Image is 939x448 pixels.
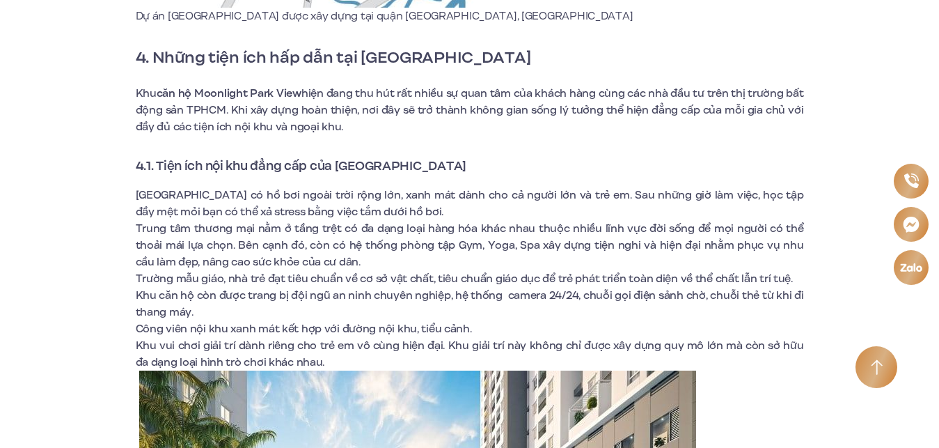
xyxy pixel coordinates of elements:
[136,338,804,370] span: Khu vui chơi giải trí dành riêng cho trẻ em vô cùng hiện đại. Khu giải trí này không chỉ được xây...
[136,157,466,175] strong: 4.1. Tiện ích nội khu đẳng cấp của [GEOGRAPHIC_DATA]
[136,86,157,101] span: Khu
[899,262,923,272] img: Zalo icon
[136,271,793,286] span: Trường mẫu giáo, nhà trẻ đạt tiêu chuẩn về cơ sở vật chất, tiêu chuẩn giáo dục để trẻ phát triển ...
[157,86,191,101] b: căn hộ
[136,45,531,69] strong: 4. Những tiện ích hấp dẫn tại [GEOGRAPHIC_DATA]
[902,215,920,233] img: Messenger icon
[904,173,919,189] img: Phone icon
[136,187,804,219] span: [GEOGRAPHIC_DATA] có hồ bơi ngoài trời rộng lớn, xanh mát dành cho cả người lớn và trẻ em. Sau nh...
[136,221,804,270] span: Trung tâm thương mại nằm ở tầng trệt có đa dạng loại hàng hóa khác nhau thuộc nhiều lĩnh vực đời ...
[136,288,804,320] span: Khu căn hộ còn được trang bị đội ngũ an ninh chuyên nghiệp, hệ thống camera 24/24, chuỗi gọi điện...
[194,86,301,101] b: Moonlight Park View
[871,360,883,376] img: Arrow icon
[136,86,804,134] span: hiện đang thu hút rất nhiều sự quan tâm của khách hàng cùng các nhà đầu tư trên thị trường bất độ...
[136,321,472,337] span: Công viên nội khu xanh mát kết hợp với đường nội khu, tiểu cảnh.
